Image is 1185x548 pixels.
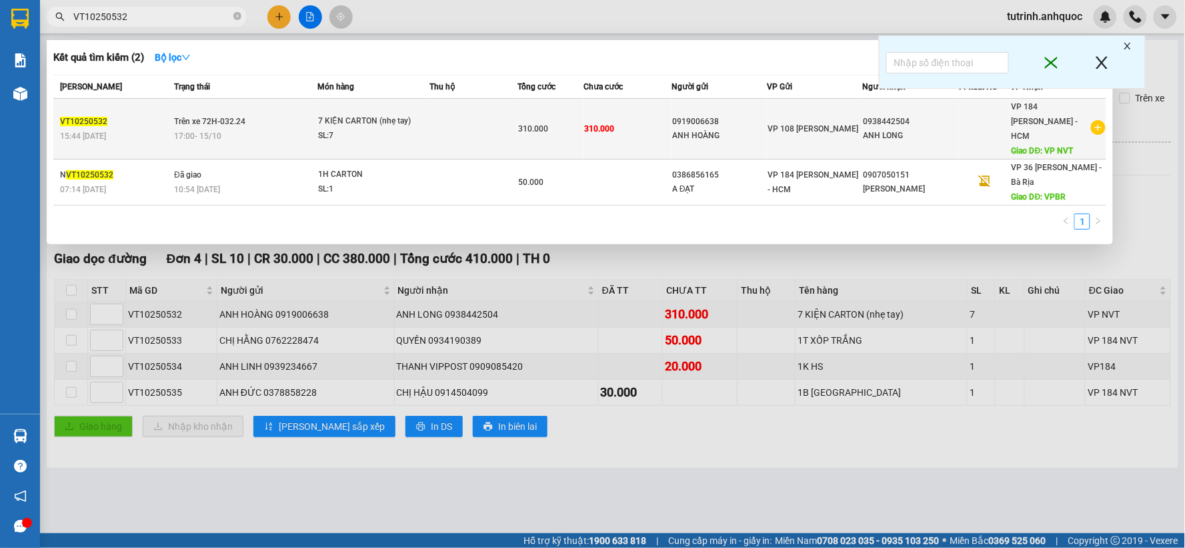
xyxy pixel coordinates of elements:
[864,129,958,143] div: ANH LONG
[60,117,107,126] span: VT10250532
[1058,214,1074,230] li: Previous Page
[672,182,766,196] div: A ĐẠT
[672,115,766,129] div: 0919006638
[1012,102,1078,141] span: VP 184 [PERSON_NAME] - HCM
[14,460,27,473] span: question-circle
[13,53,27,67] img: solution-icon
[174,117,245,126] span: Trên xe 72H-032.24
[1075,214,1090,229] a: 1
[1012,192,1066,202] span: Giao DĐ: VPBR
[768,124,858,133] span: VP 108 [PERSON_NAME]
[864,115,958,129] div: 0938442504
[14,490,27,503] span: notification
[174,82,210,91] span: Trạng thái
[174,185,220,194] span: 10:54 [DATE]
[13,429,27,443] img: warehouse-icon
[864,168,958,182] div: 0907050151
[11,9,29,29] img: logo-vxr
[73,9,231,24] input: Tìm tên, số ĐT hoặc mã đơn
[66,170,113,180] span: VT10250532
[60,185,106,194] span: 07:14 [DATE]
[768,170,858,194] span: VP 184 [PERSON_NAME] - HCM
[55,12,65,21] span: search
[518,178,543,187] span: 50.000
[14,520,27,533] span: message
[60,82,122,91] span: [PERSON_NAME]
[174,131,221,141] span: 17:00 - 15/10
[1058,214,1074,230] button: left
[1062,217,1070,225] span: left
[233,11,241,23] span: close-circle
[318,114,418,129] div: 7 KIỆN CARTON (nhẹ tay)
[1090,214,1106,230] button: right
[155,52,191,63] strong: Bộ lọc
[1090,214,1106,230] li: Next Page
[864,182,958,196] div: [PERSON_NAME]
[318,182,418,197] div: SL: 1
[1012,146,1074,156] span: Giao DĐ: VP NVT
[583,82,623,91] span: Chưa cước
[1012,163,1102,187] span: VP 36 [PERSON_NAME] - Bà Rịa
[13,87,27,101] img: warehouse-icon
[60,131,106,141] span: 15:44 [DATE]
[767,82,792,91] span: VP Gửi
[144,47,201,68] button: Bộ lọcdown
[672,82,708,91] span: Người gửi
[1094,217,1102,225] span: right
[318,129,418,144] div: SL: 7
[863,82,906,91] span: Người nhận
[429,82,455,91] span: Thu hộ
[233,12,241,20] span: close-circle
[672,168,766,182] div: 0386856165
[517,82,555,91] span: Tổng cước
[174,170,201,180] span: Đã giao
[181,53,191,62] span: down
[1038,54,1064,71] span: close
[60,168,170,182] div: N
[1094,49,1110,76] span: close
[1074,214,1090,230] li: 1
[584,124,614,133] span: 310.000
[317,82,354,91] span: Món hàng
[318,168,418,182] div: 1H CARTON
[1121,41,1134,55] span: close
[518,124,548,133] span: 310.000
[53,51,144,65] h3: Kết quả tìm kiếm ( 2 )
[672,129,766,143] div: ANH HOÀNG
[886,52,1009,73] input: Nhập số điện thoại
[1091,120,1106,135] span: plus-circle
